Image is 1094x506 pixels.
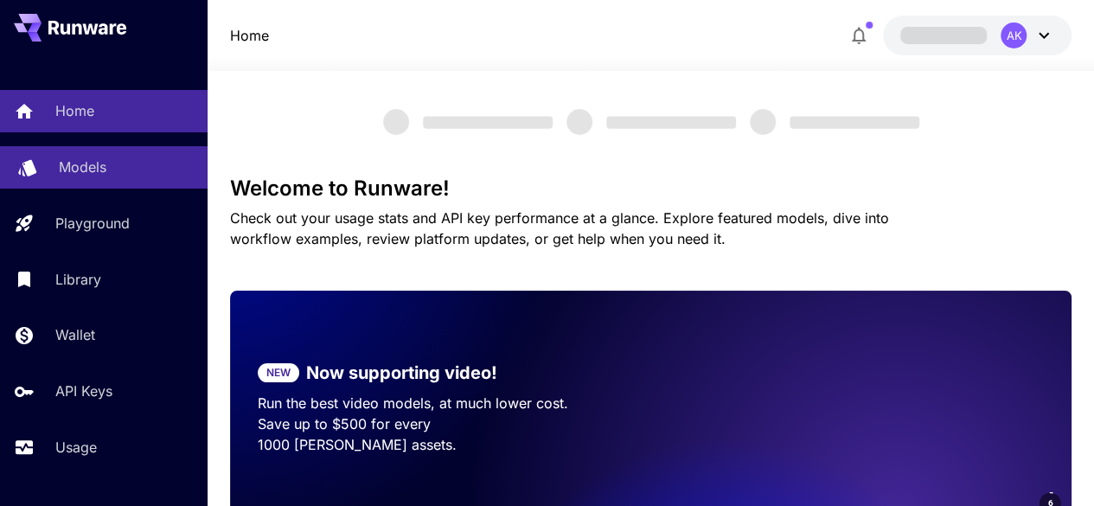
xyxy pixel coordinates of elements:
div: AK [1001,22,1027,48]
p: Save up to $500 for every 1000 [PERSON_NAME] assets. [258,413,624,455]
p: Now supporting video! [306,360,497,386]
button: AK [883,16,1072,55]
nav: breadcrumb [230,25,269,46]
p: API Keys [55,381,112,401]
span: Check out your usage stats and API key performance at a glance. Explore featured models, dive int... [230,209,889,247]
p: Usage [55,437,97,458]
p: Library [55,269,101,290]
p: Home [55,100,94,121]
h3: Welcome to Runware! [230,176,1072,201]
p: Run the best video models, at much lower cost. [258,393,624,413]
p: Playground [55,213,130,234]
p: Models [59,157,106,177]
a: Home [230,25,269,46]
p: NEW [266,365,291,381]
p: Wallet [55,324,95,345]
